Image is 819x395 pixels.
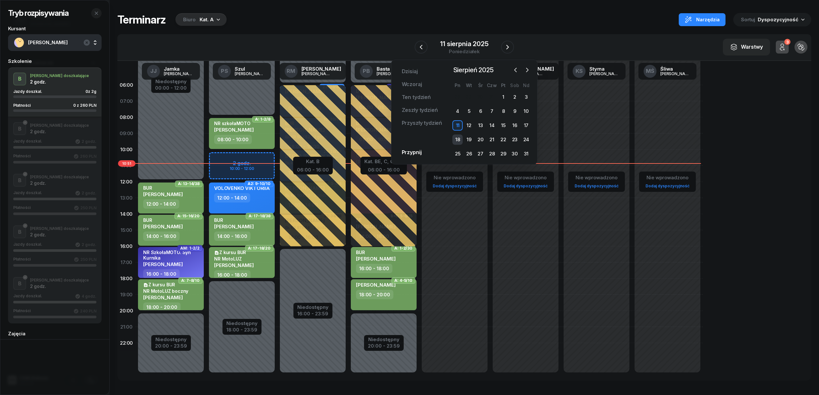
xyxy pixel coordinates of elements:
[510,149,520,159] div: 30
[430,173,479,182] div: Nie wprowadzono
[85,89,96,94] div: 0 z 2g
[8,8,69,18] h2: Tryb rozpisywania
[74,309,96,314] div: 240 PLN
[487,134,497,145] div: 21
[214,270,251,280] div: 16:00 - 18:00
[8,220,102,272] button: B[PERSON_NAME] doszkalające2 godz.Jazdy doszkal.2 godz.Płatności250 PLN
[397,78,427,91] a: Wczoraj
[13,139,42,143] span: Jazdy doszkal.
[589,66,620,71] div: Styrna
[150,68,157,74] span: JJ
[660,72,691,76] div: [PERSON_NAME]
[226,326,258,332] div: 18:00 - 23:59
[723,39,770,55] button: Warstwy
[297,166,329,173] div: 06:00 - 16:00
[8,67,102,117] button: B[PERSON_NAME] doszkalające2 godz.Jazdy doszkal.0z 2gPłatności0 z 260 PLN
[741,15,756,24] span: Sortuj
[679,13,725,26] button: Narzędzia
[155,342,187,349] div: 20:00 - 23:59
[183,16,196,24] div: Biuro
[356,256,396,262] span: [PERSON_NAME]
[356,290,393,299] div: 18:00 - 20:00
[13,257,35,262] div: Płatności
[475,134,486,145] div: 20
[589,72,620,76] div: [PERSON_NAME]
[364,157,403,166] div: Kat. BE, C, CE, D
[510,92,520,102] div: 2
[489,94,494,100] div: 31
[576,68,583,74] span: KS
[28,38,96,47] span: [PERSON_NAME]
[464,106,474,116] div: 5
[567,63,626,80] a: KSStyrna[PERSON_NAME]
[430,172,479,191] button: Nie wprowadzonoDodaj dyspozycyjność
[364,166,403,173] div: 06:00 - 16:00
[498,120,508,131] div: 15
[397,104,443,117] a: Zeszły tydzień
[643,173,692,182] div: Nie wprowadzono
[75,139,96,144] div: 2 godz.
[143,191,183,197] span: [PERSON_NAME]
[117,93,135,109] div: 07:00
[8,272,102,323] button: B[PERSON_NAME] doszkalające2 godz.Jazdy doszkal.4 godz.Płatności240 PLN
[75,191,96,196] div: 2 godz.
[164,72,195,76] div: [PERSON_NAME]
[521,106,531,116] div: 10
[214,223,254,230] span: [PERSON_NAME]
[301,66,341,71] div: [PERSON_NAME]
[510,106,520,116] div: 9
[178,183,200,184] span: A: 13-14/38
[143,269,180,279] div: 16:00 - 18:00
[117,335,135,351] div: 22:00
[214,262,254,268] span: [PERSON_NAME]
[214,135,252,144] div: 08:00 - 10:00
[117,254,135,271] div: 17:00
[377,72,408,76] div: [PERSON_NAME]
[117,190,135,206] div: 13:00
[452,120,463,131] div: 11
[498,92,508,102] div: 1
[297,157,329,173] button: Kat. B06:00 - 16:00
[463,83,475,88] div: Wt
[142,63,200,80] a: JJJamka[PERSON_NAME]
[356,250,396,255] div: BUR
[355,63,413,80] a: PBBasta[PERSON_NAME]
[440,41,488,47] div: 11 sierpnia 2025
[74,154,96,159] div: 260 PLN
[143,185,183,191] div: BUR
[13,190,42,195] span: Jazdy doszkal.
[464,149,474,159] div: 26
[117,222,135,238] div: 15:00
[464,134,474,145] div: 19
[498,106,508,116] div: 8
[214,250,254,255] div: Z kursu BUR
[397,146,427,159] a: Przypnij
[143,199,179,209] div: 12:00 - 14:00
[13,293,42,298] span: Jazdy doszkal.
[214,121,254,126] div: NR szkołaMOTO
[394,248,412,249] span: A: 1-2/30
[75,294,96,299] div: 4 godz.
[521,149,531,159] div: 31
[255,119,271,120] span: A: 1-2/8
[572,173,621,182] div: Nie wprowadzono
[155,78,187,92] button: Niedostępny00:00 - 12:00
[368,342,400,349] div: 20:00 - 23:59
[13,242,42,247] span: Jazdy doszkal.
[397,91,436,104] a: Ten tydzień
[213,63,271,80] a: PSSzul[PERSON_NAME]
[143,223,183,230] span: [PERSON_NAME]
[454,94,460,100] div: 28
[660,66,691,71] div: Śliwa
[117,238,135,254] div: 16:00
[117,319,135,335] div: 21:00
[297,303,329,318] button: Niedostępny16:00 - 23:59
[356,282,396,288] span: [PERSON_NAME]
[248,248,271,249] span: A: 17-18/20
[520,83,532,88] div: Nd
[466,94,471,100] div: 29
[487,120,497,131] div: 14
[394,280,412,281] span: A: 4-5/10
[287,68,295,74] span: RM
[521,92,531,102] div: 3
